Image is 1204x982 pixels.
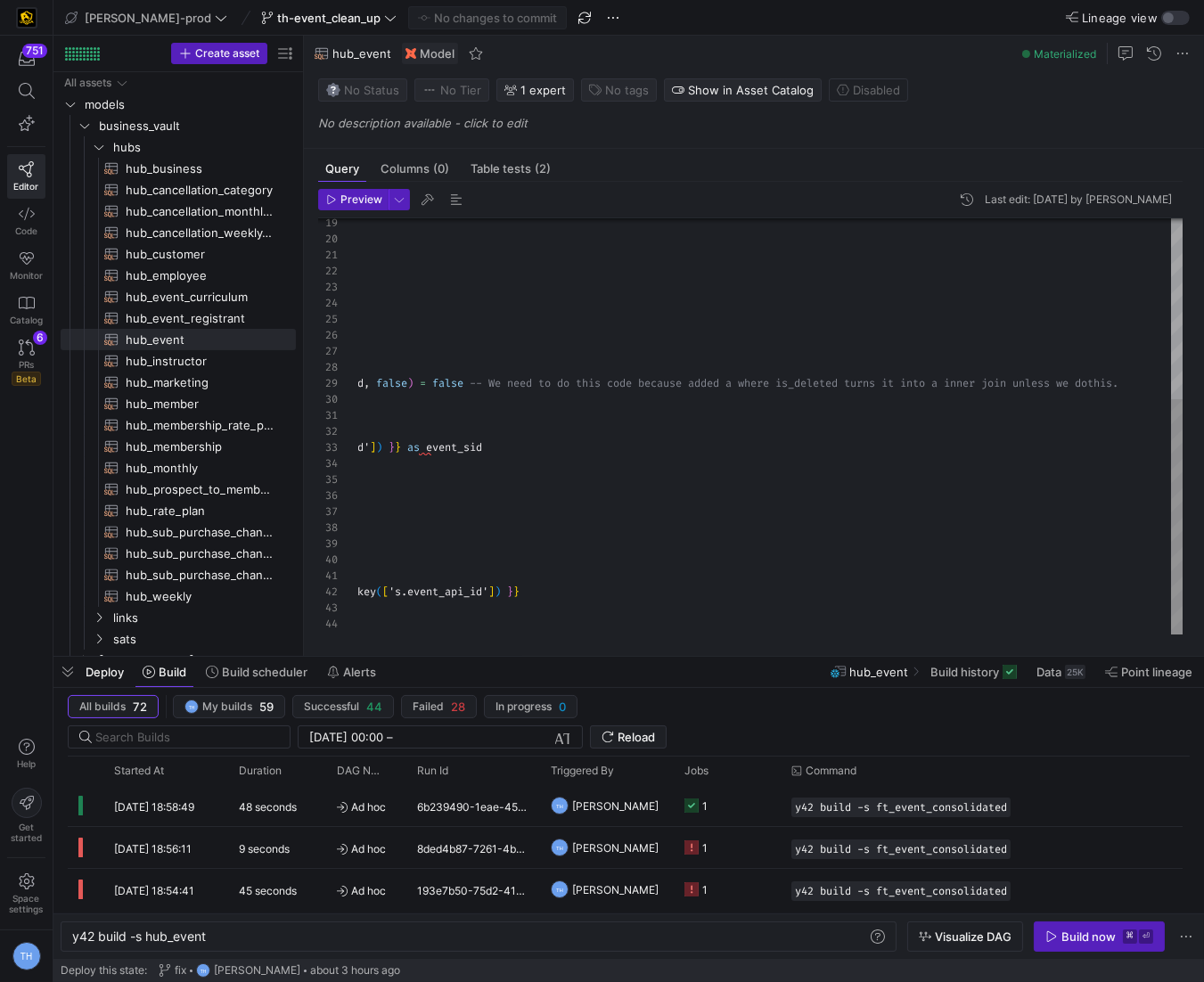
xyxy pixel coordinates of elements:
[18,9,36,27] img: https://storage.googleapis.com/y42-prod-data-exchange/images/uAsz27BndGEK0hZWDFeOjoxA7jCwgK9jE472...
[126,394,275,414] span: hub_member​​​​​​​​​​
[126,201,275,222] span: hub_cancellation_monthly_forecast​​​​​​​​​​
[795,843,1007,855] span: y42 build -s ft_event_consolidated
[337,828,396,870] span: Ad hoc
[195,47,259,60] span: Create asset
[488,585,495,599] span: ]
[277,11,381,25] span: th-event_clean_up
[664,78,822,102] button: Show in Asset Catalog
[126,501,275,521] span: hub_rate_plan​​​​​​​​​​
[198,657,315,687] button: Build scheduler
[401,695,477,718] button: Failed28
[19,359,34,370] span: PRs
[318,311,338,327] div: 25
[126,351,275,372] span: hub_instructor​​​​​​​​​​
[61,265,296,286] div: Press SPACE to select this row.
[22,44,47,58] div: 751
[337,786,396,828] span: Ad hoc
[318,295,338,311] div: 24
[61,964,147,977] span: Deploy this state:
[318,189,389,210] button: Preview
[7,332,45,393] a: PRsBeta6
[126,159,275,179] span: hub_business​​​​​​​​​​
[318,391,338,407] div: 30
[126,330,275,350] span: hub_event​​​​​​​​​​
[318,600,338,616] div: 43
[64,77,111,89] div: All assets
[126,458,275,479] span: hub_monthly​​​​​​​​​​
[61,607,296,628] div: Press SPACE to select this row.
[114,800,194,814] span: [DATE] 18:58:49
[326,83,340,97] img: No status
[318,359,338,375] div: 28
[572,827,659,869] span: [PERSON_NAME]
[364,376,370,390] span: ,
[61,286,296,307] a: hub_event_curriculum​​​​​​​​​​
[406,869,540,910] div: 193e7b50-75d2-4171-bdce-7f68775e5f14
[61,136,296,158] div: Press SPACE to select this row.
[559,700,566,714] span: 0
[61,329,296,350] a: hub_event​​​​​​​​​​
[114,765,164,777] span: Started At
[985,193,1172,206] div: Last edit: [DATE] by [PERSON_NAME]
[318,423,338,439] div: 32
[61,72,296,94] div: Press SPACE to select this row.
[61,350,296,372] div: Press SPACE to select this row.
[343,665,376,679] span: Alerts
[239,800,297,814] y42-duration: 48 seconds
[922,657,1025,687] button: Build history
[14,181,39,192] span: Editor
[1121,665,1192,679] span: Point lineage
[61,585,296,607] div: Press SPACE to select this row.
[618,730,655,744] span: Reload
[484,695,577,718] button: In progress0
[114,842,192,855] span: [DATE] 18:56:11
[15,225,37,236] span: Code
[7,243,45,288] a: Monitor
[61,650,296,671] div: Press SPACE to select this row.
[406,827,540,868] div: 8ded4b87-7261-4b07-90cf-0454e0453b80
[318,552,338,568] div: 40
[471,163,551,175] span: Table tests
[1082,11,1158,25] span: Lineage view
[126,287,275,307] span: hub_event_curriculum​​​​​​​​​​
[61,94,296,115] div: Press SPACE to select this row.
[370,440,376,454] span: ]
[7,288,45,332] a: Catalog
[61,564,296,585] a: hub_sub_purchase_channel​​​​​​​​​​
[684,765,708,777] span: Jobs
[99,116,293,136] span: business_vault
[61,372,296,393] div: Press SPACE to select this row.
[7,731,45,777] button: Help
[551,765,614,777] span: Triggered By
[426,440,482,454] span: event_sid
[61,628,296,650] div: Press SPACE to select this row.
[61,307,296,329] div: Press SPACE to select this row.
[318,116,1197,130] p: No description available - click to edit
[61,179,296,200] a: hub_cancellation_category​​​​​​​​​​
[61,307,296,329] a: hub_event_registrant​​​​​​​​​​
[318,455,338,471] div: 34
[61,372,296,393] a: hub_marketing​​​​​​​​​​
[309,730,383,744] input: Start datetime
[1034,47,1096,61] span: Materialized
[61,564,296,585] div: Press SPACE to select this row.
[126,223,275,243] span: hub_cancellation_weekly_forecast​​​​​​​​​​
[376,585,382,599] span: (
[318,247,338,263] div: 21
[196,963,210,978] div: TH
[11,822,42,843] span: Get started
[318,375,338,391] div: 29
[61,158,296,179] a: hub_business​​​​​​​​​​
[126,565,275,585] span: hub_sub_purchase_channel​​​​​​​​​​
[292,695,394,718] button: Successful44
[10,315,43,325] span: Catalog
[806,765,856,777] span: Command
[61,521,296,543] a: hub_sub_purchase_channel_monthly_forecast​​​​​​​​​​
[1061,929,1116,944] div: Build now
[513,585,520,599] span: }
[397,730,513,744] input: End datetime
[61,200,296,222] div: Press SPACE to select this row.
[99,651,293,671] span: [PERSON_NAME]
[318,471,338,487] div: 35
[113,137,293,158] span: hubs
